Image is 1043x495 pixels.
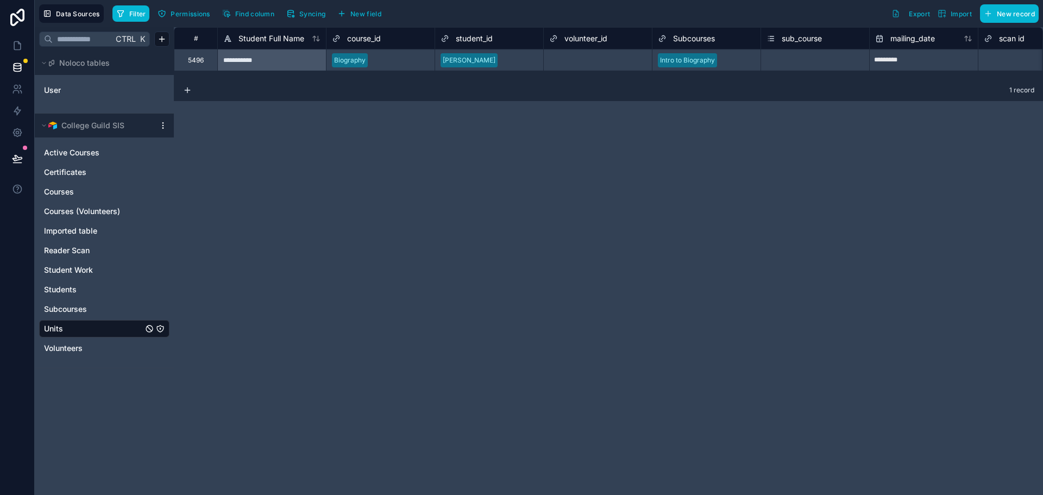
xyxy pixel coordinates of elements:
button: New record [980,4,1039,23]
a: User [44,85,132,96]
span: Reader Scan [44,245,90,256]
span: mailing_date [890,33,935,44]
div: Intro to Biography [660,55,715,65]
span: student_id [456,33,493,44]
span: volunteer_id [564,33,607,44]
span: Units [44,323,63,334]
div: Certificates [39,164,169,181]
span: Ctrl [115,32,137,46]
span: New field [350,10,381,18]
span: Active Courses [44,147,99,158]
span: Student Full Name [238,33,304,44]
span: Noloco tables [59,58,110,68]
span: Courses (Volunteers) [44,206,120,217]
a: Students [44,284,143,295]
div: [PERSON_NAME] [443,55,495,65]
div: User [39,82,169,99]
span: 1 record [1009,86,1034,95]
a: Permissions [154,5,218,22]
button: Syncing [282,5,329,22]
a: New record [976,4,1039,23]
span: Filter [129,10,146,18]
button: New field [334,5,385,22]
span: scan id [999,33,1025,44]
a: Subcourses [44,304,143,315]
span: Subcourses [673,33,715,44]
span: Export [909,10,930,18]
span: Certificates [44,167,86,178]
button: Permissions [154,5,213,22]
button: Find column [218,5,278,22]
button: Import [934,4,976,23]
span: course_id [347,33,381,44]
div: Students [39,281,169,298]
button: Filter [112,5,150,22]
span: Courses [44,186,74,197]
div: Active Courses [39,144,169,161]
a: Student Work [44,265,143,275]
img: Airtable Logo [48,121,57,130]
div: Student Work [39,261,169,279]
span: New record [997,10,1035,18]
div: Units [39,320,169,337]
div: Reader Scan [39,242,169,259]
button: Noloco tables [39,55,163,71]
a: Courses [44,186,143,197]
div: Courses [39,183,169,200]
a: Imported table [44,225,143,236]
a: Volunteers [44,343,143,354]
a: Reader Scan [44,245,143,256]
a: Syncing [282,5,334,22]
a: Certificates [44,167,143,178]
span: sub_course [782,33,822,44]
span: User [44,85,61,96]
span: Volunteers [44,343,83,354]
button: Export [888,4,934,23]
div: 5496 [188,56,204,65]
div: Volunteers [39,340,169,357]
span: Subcourses [44,304,87,315]
span: Imported table [44,225,97,236]
span: Import [951,10,972,18]
div: Imported table [39,222,169,240]
span: College Guild SIS [61,120,124,131]
span: Syncing [299,10,325,18]
span: Student Work [44,265,93,275]
a: Units [44,323,143,334]
button: Data Sources [39,4,104,23]
div: Subcourses [39,300,169,318]
a: Courses (Volunteers) [44,206,143,217]
span: Data Sources [56,10,100,18]
button: Airtable LogoCollege Guild SIS [39,118,154,133]
div: Courses (Volunteers) [39,203,169,220]
a: Active Courses [44,147,143,158]
span: Students [44,284,77,295]
div: # [183,34,209,42]
span: K [139,35,146,43]
span: Permissions [171,10,210,18]
div: Biography [334,55,366,65]
span: Find column [235,10,274,18]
